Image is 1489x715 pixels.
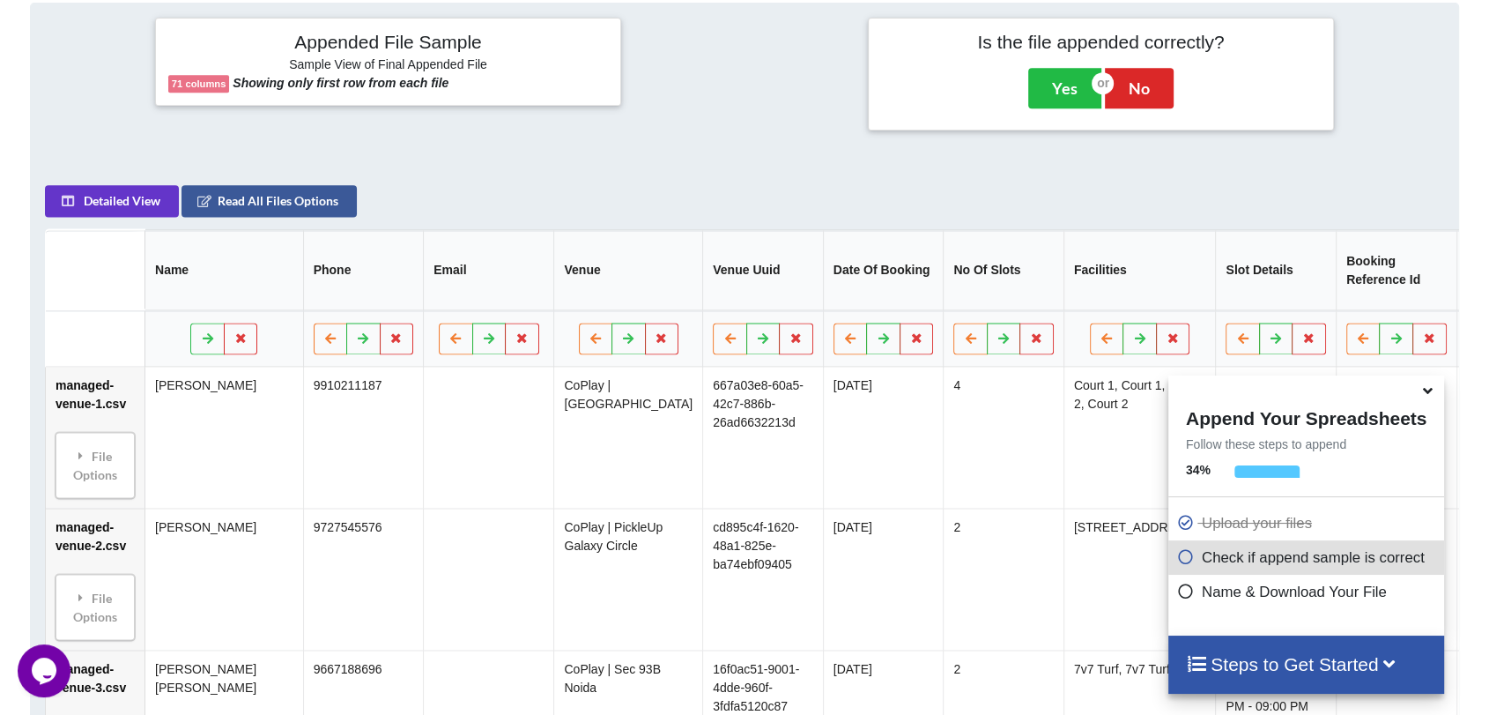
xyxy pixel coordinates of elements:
[553,509,702,651] td: CoPlay | PickleUp Galaxy Circle
[303,231,424,311] th: Phone
[303,509,424,651] td: 9727545576
[1336,231,1456,311] th: Booking Reference Id
[423,231,553,311] th: Email
[1177,512,1440,534] p: Upload your files
[943,509,1063,651] td: 2
[172,78,226,89] b: 71 columns
[45,186,179,218] button: Detailed View
[823,509,944,651] td: [DATE]
[168,31,608,56] h4: Appended File Sample
[168,57,608,75] h6: Sample View of Final Appended File
[1336,368,1456,509] td: HUD1899827654
[553,231,702,311] th: Venue
[1063,231,1216,311] th: Facilities
[823,368,944,509] td: [DATE]
[1177,581,1440,603] p: Name & Download Your File
[61,580,130,636] div: File Options
[61,438,130,494] div: File Options
[1063,509,1216,651] td: [STREET_ADDRESS]
[702,368,823,509] td: 667a03e8-60a5-42c7-886b-26ad6632213d
[46,368,144,509] td: managed-venue-1.csv
[1105,68,1174,108] button: No
[881,31,1321,53] h4: Is the file appended correctly?
[1063,368,1216,509] td: Court 1, Court 1, Court 2, Court 2
[303,368,424,509] td: 9910211187
[553,368,702,509] td: CoPlay | [GEOGRAPHIC_DATA]
[1168,436,1444,453] p: Follow these steps to append
[1028,68,1101,108] button: Yes
[46,509,144,651] td: managed-venue-2.csv
[18,644,74,697] iframe: chat widget
[1177,547,1440,569] p: Check if append sample is correct
[1186,653,1426,675] h4: Steps to Get Started
[943,231,1063,311] th: No Of Slots
[1215,231,1336,311] th: Slot Details
[1215,368,1336,509] td: [DATE] 10:00 PM - 10:30 PM, 10:30 PM - 11:00 PM | [DATE] 08:00 AM - 08:30 AM, 08:30 AM - 09:00 AM
[1168,403,1444,429] h4: Append Your Spreadsheets
[702,509,823,651] td: cd895c4f-1620-48a1-825e-ba74ebf09405
[1186,463,1211,477] b: 34 %
[702,231,823,311] th: Venue Uuid
[233,76,448,90] b: Showing only first row from each file
[943,368,1063,509] td: 4
[823,231,944,311] th: Date Of Booking
[144,368,303,509] td: [PERSON_NAME]
[144,509,303,651] td: [PERSON_NAME]
[144,231,303,311] th: Name
[181,186,357,218] button: Read All Files Options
